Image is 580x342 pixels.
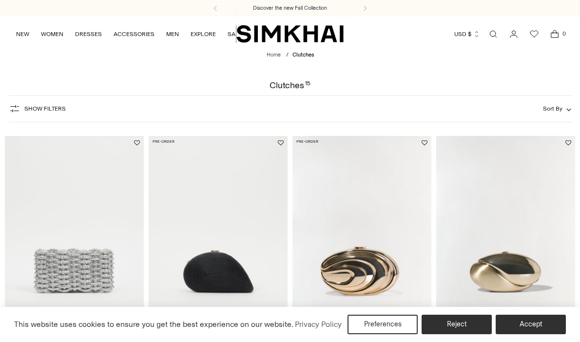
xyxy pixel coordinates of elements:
a: EXPLORE [191,23,216,45]
button: Accept [496,315,566,334]
button: Reject [422,315,492,334]
div: 15 [305,81,310,90]
button: Add to Wishlist [422,140,427,146]
a: SALE [228,23,242,45]
button: USD $ [454,23,480,45]
a: WOMEN [41,23,63,45]
span: Clutches [292,52,314,58]
button: Sort By [543,103,571,114]
a: MEN [166,23,179,45]
a: Open search modal [483,24,503,44]
h1: Clutches [270,81,310,90]
a: Open cart modal [545,24,564,44]
a: SIMKHAI [236,24,344,43]
button: Add to Wishlist [134,140,140,146]
button: Add to Wishlist [278,140,284,146]
a: Discover the new Fall Collection [253,4,327,12]
button: Show Filters [9,101,66,116]
a: NEW [16,23,29,45]
div: / [286,51,289,59]
button: Preferences [348,315,418,334]
a: Home [267,52,281,58]
a: Wishlist [524,24,544,44]
span: Sort By [543,105,562,112]
a: ACCESSORIES [114,23,155,45]
a: Go to the account page [504,24,523,44]
a: Privacy Policy (opens in a new tab) [293,317,343,332]
span: 0 [560,29,568,38]
a: DRESSES [75,23,102,45]
button: Add to Wishlist [565,140,571,146]
span: This website uses cookies to ensure you get the best experience on our website. [14,320,293,329]
span: Show Filters [24,105,66,112]
nav: breadcrumbs [267,51,314,59]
